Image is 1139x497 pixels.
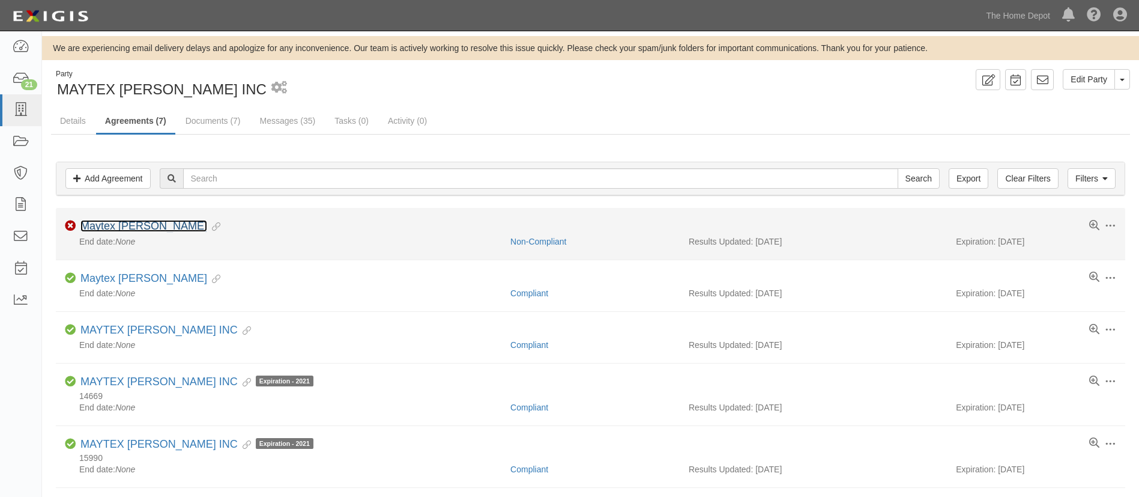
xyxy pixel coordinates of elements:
a: Compliant [510,403,548,412]
a: View results summary [1089,438,1099,449]
i: 2 scheduled workflows [271,82,287,94]
em: None [115,340,135,350]
input: Search [183,168,898,189]
div: Expiration: [DATE] [956,401,1116,413]
a: Maytex [PERSON_NAME] [80,272,207,284]
div: 15990 [65,453,1116,463]
i: Evidence Linked [238,379,251,387]
div: 21 [21,79,37,90]
div: Expiration: [DATE] [956,236,1116,248]
div: We are experiencing email delivery delays and apologize for any inconvenience. Our team is active... [42,42,1139,54]
i: Compliant [65,273,76,284]
div: MAYTEX MILLS INC [80,376,313,389]
div: Results Updated: [DATE] [689,463,938,475]
i: Compliant [65,325,76,335]
input: Search [898,168,940,189]
i: Compliant [65,439,76,450]
em: None [115,288,135,298]
a: Maytex [PERSON_NAME] [80,220,207,232]
a: Add Agreement [65,168,151,189]
a: Agreements (7) [96,109,175,135]
div: Expiration: [DATE] [956,339,1116,351]
a: Edit Party [1063,69,1115,90]
a: Export [949,168,988,189]
i: Help Center - Complianz [1087,8,1101,23]
i: Evidence Linked [207,275,220,284]
div: Expiration: [DATE] [956,463,1116,475]
div: End date: [65,287,501,299]
div: Maytex Mills [80,272,220,285]
a: Compliant [510,465,548,474]
a: Filters [1068,168,1116,189]
em: None [115,403,135,412]
a: Tasks (0) [325,109,378,133]
div: MAYTEX MILLS INC [80,324,251,337]
i: Compliant [65,376,76,387]
div: Results Updated: [DATE] [689,287,938,299]
a: MAYTEX [PERSON_NAME] INC [80,376,238,388]
i: Evidence Linked [207,223,220,231]
div: Expiration: [DATE] [956,287,1116,299]
a: Compliant [510,340,548,350]
span: Expiration - 2021 [256,376,313,386]
a: Documents (7) [177,109,250,133]
div: End date: [65,463,501,475]
i: Evidence Linked [238,327,251,335]
div: Results Updated: [DATE] [689,401,938,413]
a: View results summary [1089,272,1099,283]
a: View results summary [1089,221,1099,231]
i: Non-Compliant [65,221,76,231]
span: MAYTEX [PERSON_NAME] INC [57,81,267,97]
div: End date: [65,339,501,351]
div: 14669 [65,391,1116,401]
em: None [115,465,135,474]
div: MAYTEX MILLS INC [51,69,582,100]
div: End date: [65,236,501,248]
div: End date: [65,401,501,413]
a: View results summary [1089,376,1099,387]
a: Details [51,109,95,133]
img: logo-5460c22ac91f19d4615b14bd174203de0afe785f0fc80cf4dbbc73dc1793850b.png [9,5,92,27]
div: Maytex Mills [80,220,220,233]
div: Results Updated: [DATE] [689,339,938,351]
a: The Home Depot [980,4,1056,28]
div: Party [56,69,267,79]
a: Non-Compliant [510,237,566,246]
div: Results Updated: [DATE] [689,236,938,248]
a: View results summary [1089,325,1099,335]
a: Clear Filters [997,168,1058,189]
a: MAYTEX [PERSON_NAME] INC [80,324,238,336]
div: MAYTEX MILLS INC [80,438,313,451]
em: None [115,237,135,246]
a: Messages (35) [251,109,325,133]
span: Expiration - 2021 [256,438,313,449]
i: Evidence Linked [238,441,251,450]
a: MAYTEX [PERSON_NAME] INC [80,438,238,450]
a: Compliant [510,288,548,298]
a: Activity (0) [379,109,436,133]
